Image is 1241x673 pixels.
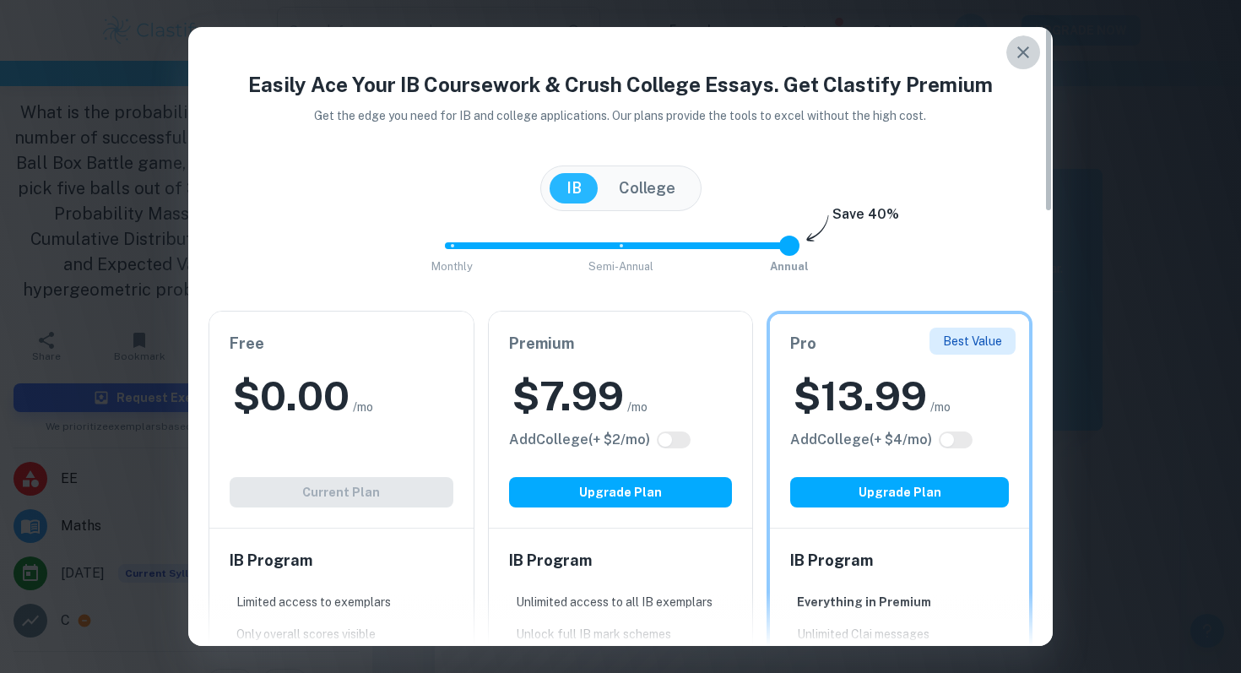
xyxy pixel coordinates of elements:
[509,430,650,450] h6: Click to see all the additional College features.
[353,398,373,416] span: /mo
[794,369,927,423] h2: $ 13.99
[930,398,951,416] span: /mo
[512,369,624,423] h2: $ 7.99
[943,332,1002,350] p: Best Value
[790,477,1009,507] button: Upgrade Plan
[509,477,733,507] button: Upgrade Plan
[627,398,648,416] span: /mo
[790,332,1009,355] h6: Pro
[230,549,453,573] h6: IB Program
[291,106,951,125] p: Get the edge you need for IB and college applications. Our plans provide the tools to excel witho...
[7,37,236,158] a: What is the probability distribution of the number of successful ball selections in the Ball Box ...
[550,173,599,204] button: IB
[790,549,1009,573] h6: IB Program
[509,549,733,573] h6: IB Program
[7,7,247,22] div: Outline
[790,430,932,450] h6: Click to see all the additional College features.
[602,173,692,204] button: College
[431,260,473,273] span: Monthly
[209,69,1032,100] h4: Easily Ace Your IB Coursework & Crush College Essays. Get Clastify Premium
[509,332,733,355] h6: Premium
[770,260,809,273] span: Annual
[25,22,91,36] a: Back to Top
[806,214,829,243] img: subscription-arrow.svg
[588,260,653,273] span: Semi-Annual
[233,369,350,423] h2: $ 0.00
[832,204,899,233] h6: Save 40%
[230,332,453,355] h6: Free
